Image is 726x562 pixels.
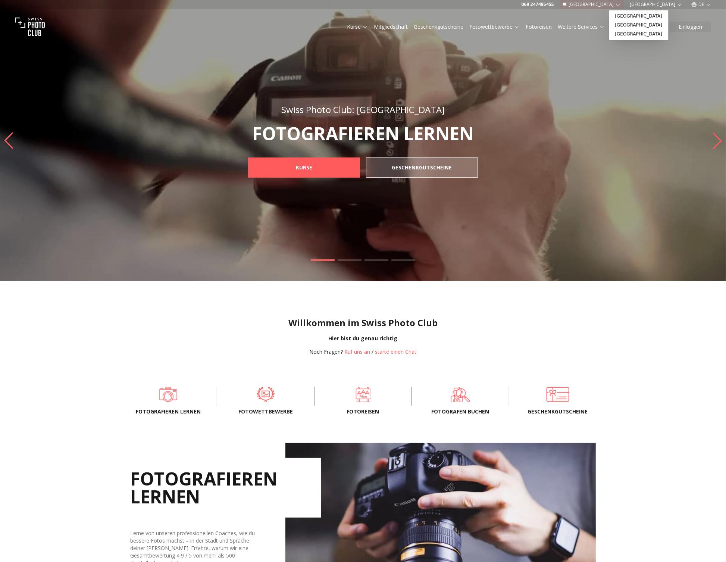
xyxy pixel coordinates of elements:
[392,164,452,171] b: GESCHENKGUTSCHEINE
[670,22,711,32] button: Einloggen
[326,408,400,415] span: Fotoreisen
[371,22,411,32] button: Mitgliedschaft
[248,157,360,178] a: KURSE
[345,348,370,355] a: Ruf uns an
[15,12,45,42] img: Swiss photo club
[132,387,205,402] a: Fotografieren lernen
[555,22,608,32] button: Weitere Services
[611,30,667,39] a: [GEOGRAPHIC_DATA]
[521,408,594,415] span: Geschenkgutscheine
[232,125,494,143] p: FOTOGRAFIEREN LERNEN
[611,21,667,30] a: [GEOGRAPHIC_DATA]
[609,10,669,40] div: [GEOGRAPHIC_DATA]
[310,348,417,356] div: /
[281,103,445,116] span: Swiss Photo Club: [GEOGRAPHIC_DATA]
[6,335,720,342] div: Hier bist du genau richtig
[526,23,552,31] a: Fotoreisen
[6,317,720,329] h1: Willkommen im Swiss Photo Club
[608,22,642,32] button: Über uns
[130,458,321,518] h2: FOTOGRAFIEREN LERNEN
[229,408,302,415] span: Fotowettbewerbe
[326,387,400,402] a: Fotoreisen
[411,22,466,32] button: Geschenkgutscheine
[523,22,555,32] button: Fotoreisen
[132,408,205,415] span: Fotografieren lernen
[469,23,520,31] a: Fotowettbewerbe
[558,23,605,31] a: Weitere Services
[466,22,523,32] button: Fotowettbewerbe
[611,12,667,21] a: [GEOGRAPHIC_DATA]
[424,387,497,402] a: FOTOGRAFEN BUCHEN
[375,348,417,356] button: starte einen Chat
[344,22,371,32] button: Kurse
[296,164,312,171] b: KURSE
[310,348,343,355] span: Noch Fragen?
[374,23,408,31] a: Mitgliedschaft
[521,1,554,7] a: 069 247495455
[229,387,302,402] a: Fotowettbewerbe
[414,23,463,31] a: Geschenkgutscheine
[521,387,594,402] a: Geschenkgutscheine
[424,408,497,415] span: FOTOGRAFEN BUCHEN
[347,23,368,31] a: Kurse
[366,157,478,178] a: GESCHENKGUTSCHEINE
